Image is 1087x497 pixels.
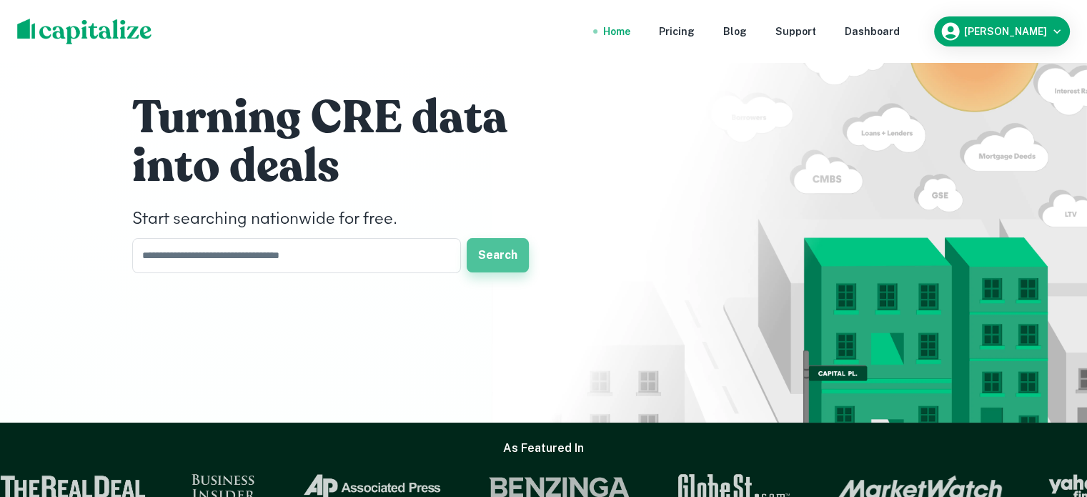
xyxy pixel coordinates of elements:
[132,89,561,147] h1: Turning CRE data
[132,138,561,195] h1: into deals
[659,24,695,39] a: Pricing
[17,19,152,44] img: capitalize-logo.png
[723,24,747,39] a: Blog
[503,440,584,457] h6: As Featured In
[467,238,529,272] button: Search
[845,24,900,39] a: Dashboard
[1016,383,1087,451] iframe: Chat Widget
[132,207,561,232] h4: Start searching nationwide for free.
[603,24,630,39] a: Home
[775,24,816,39] a: Support
[934,16,1070,46] button: [PERSON_NAME]
[964,26,1047,36] h6: [PERSON_NAME]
